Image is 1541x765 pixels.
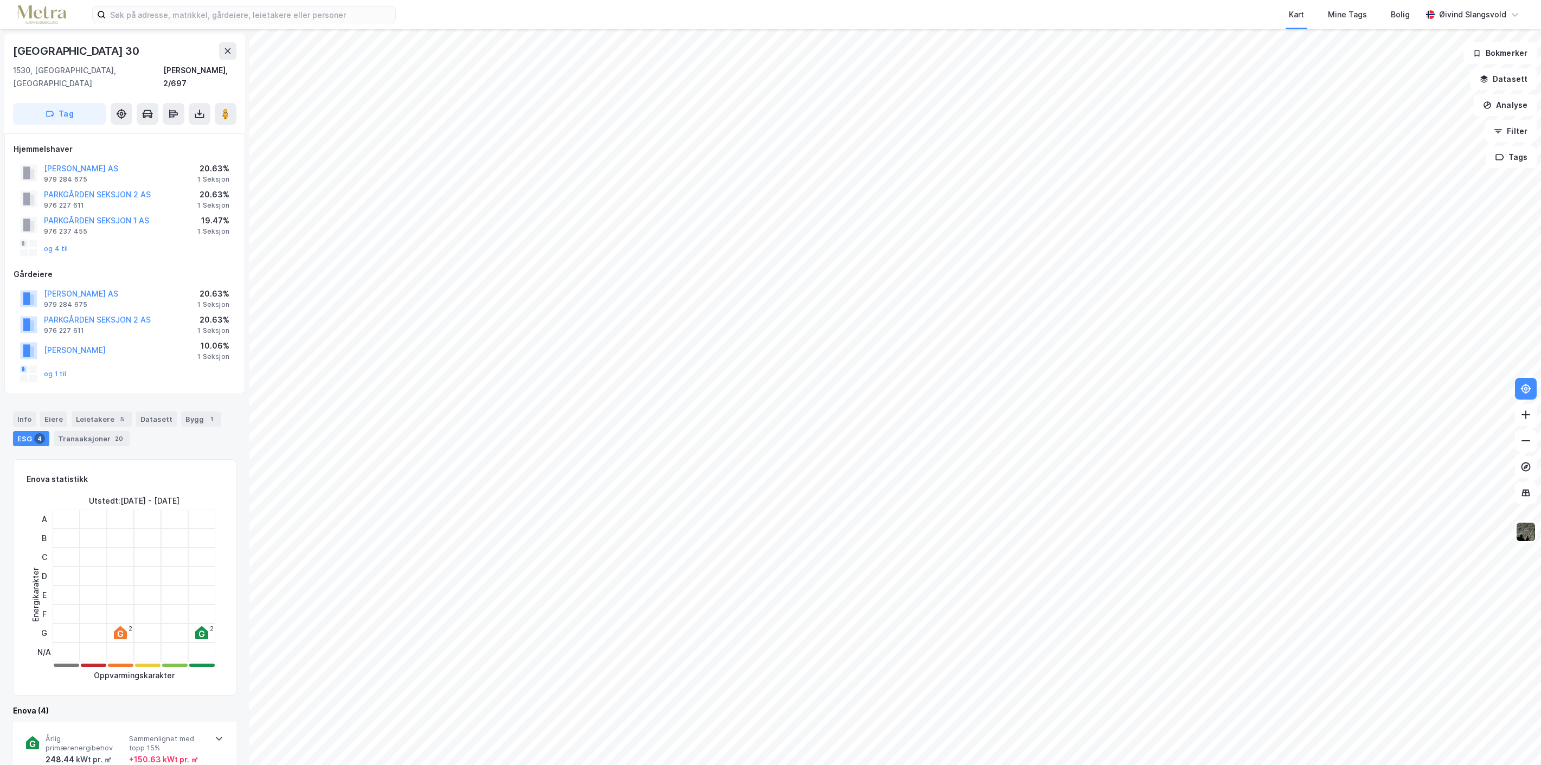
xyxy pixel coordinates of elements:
[197,339,229,352] div: 10.06%
[37,642,51,661] div: N/A
[197,352,229,361] div: 1 Seksjon
[1471,68,1537,90] button: Datasett
[37,510,51,529] div: A
[13,431,49,446] div: ESG
[197,287,229,300] div: 20.63%
[136,412,177,427] div: Datasett
[117,414,127,425] div: 5
[181,412,221,427] div: Bygg
[37,623,51,642] div: G
[1391,8,1410,21] div: Bolig
[37,567,51,586] div: D
[13,704,236,717] div: Enova (4)
[46,734,125,753] span: Årlig primærenergibehov
[29,568,42,622] div: Energikarakter
[113,433,125,444] div: 20
[14,143,236,156] div: Hjemmelshaver
[37,529,51,548] div: B
[37,548,51,567] div: C
[14,268,236,281] div: Gårdeiere
[163,64,236,90] div: [PERSON_NAME], 2/697
[1516,522,1536,542] img: 9k=
[1463,42,1537,64] button: Bokmerker
[129,734,208,753] span: Sammenlignet med topp 15%
[1487,713,1541,765] iframe: Chat Widget
[197,227,229,236] div: 1 Seksjon
[40,412,67,427] div: Eiere
[44,300,87,309] div: 979 284 675
[197,300,229,309] div: 1 Seksjon
[44,326,84,335] div: 976 227 611
[17,5,66,24] img: metra-logo.256734c3b2bbffee19d4.png
[1485,120,1537,142] button: Filter
[197,201,229,210] div: 1 Seksjon
[13,42,142,60] div: [GEOGRAPHIC_DATA] 30
[210,625,214,632] div: 2
[13,412,36,427] div: Info
[94,669,175,682] div: Oppvarmingskarakter
[1487,713,1541,765] div: Kontrollprogram for chat
[1289,8,1304,21] div: Kart
[197,188,229,201] div: 20.63%
[197,326,229,335] div: 1 Seksjon
[54,431,130,446] div: Transaksjoner
[106,7,395,23] input: Søk på adresse, matrikkel, gårdeiere, leietakere eller personer
[197,175,229,184] div: 1 Seksjon
[72,412,132,427] div: Leietakere
[27,473,88,486] div: Enova statistikk
[197,162,229,175] div: 20.63%
[13,64,163,90] div: 1530, [GEOGRAPHIC_DATA], [GEOGRAPHIC_DATA]
[44,227,87,236] div: 976 237 455
[13,103,106,125] button: Tag
[37,586,51,605] div: E
[197,313,229,326] div: 20.63%
[1439,8,1506,21] div: Øivind Slangsvold
[1486,146,1537,168] button: Tags
[37,605,51,623] div: F
[1474,94,1537,116] button: Analyse
[206,414,217,425] div: 1
[44,175,87,184] div: 979 284 675
[44,201,84,210] div: 976 227 611
[34,433,45,444] div: 4
[89,494,179,507] div: Utstedt : [DATE] - [DATE]
[129,625,132,632] div: 2
[1328,8,1367,21] div: Mine Tags
[197,214,229,227] div: 19.47%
